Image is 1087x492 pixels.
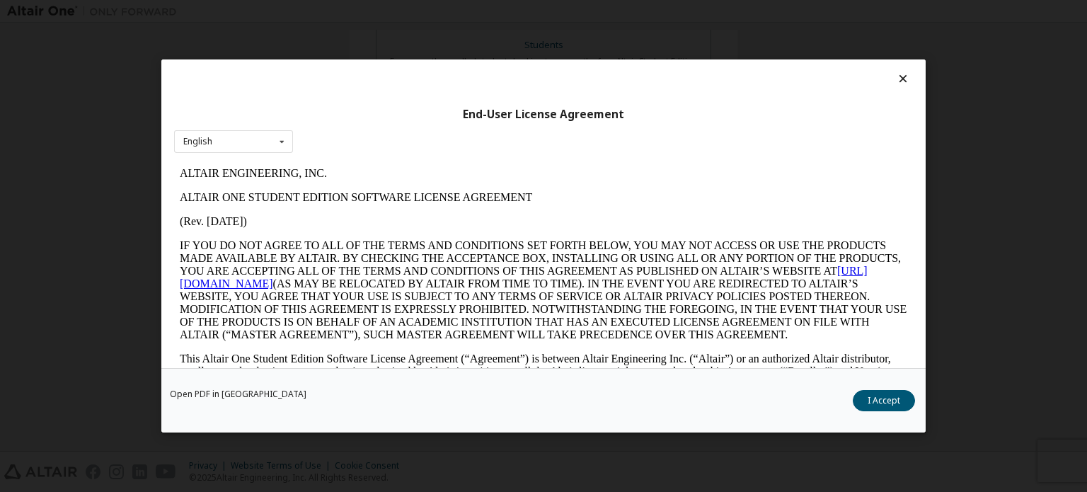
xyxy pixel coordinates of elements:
[6,30,733,42] p: ALTAIR ONE STUDENT EDITION SOFTWARE LICENSE AGREEMENT
[6,103,694,128] a: [URL][DOMAIN_NAME]
[183,137,212,146] div: English
[6,6,733,18] p: ALTAIR ENGINEERING, INC.
[174,108,913,122] div: End-User License Agreement
[6,191,733,242] p: This Altair One Student Edition Software License Agreement (“Agreement”) is between Altair Engine...
[170,390,306,399] a: Open PDF in [GEOGRAPHIC_DATA]
[853,390,915,411] button: I Accept
[6,54,733,67] p: (Rev. [DATE])
[6,78,733,180] p: IF YOU DO NOT AGREE TO ALL OF THE TERMS AND CONDITIONS SET FORTH BELOW, YOU MAY NOT ACCESS OR USE...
